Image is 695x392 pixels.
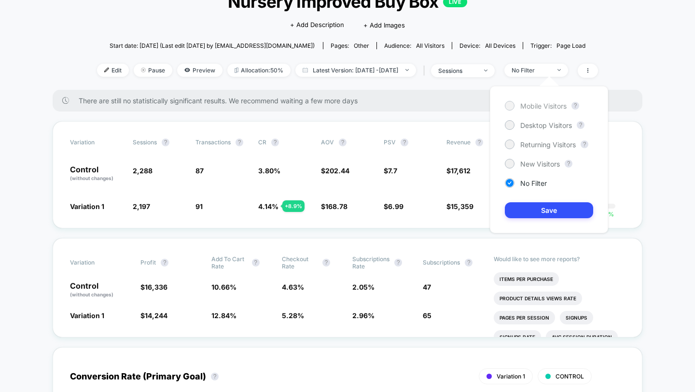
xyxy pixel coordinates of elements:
[70,311,104,320] span: Variation 1
[321,167,349,175] span: $
[557,69,561,71] img: end
[79,97,623,105] span: There are still no statistically significant results. We recommend waiting a few more days
[484,70,487,71] img: end
[485,42,515,49] span: all devices
[494,330,541,344] li: Signups Rate
[363,21,405,29] span: + Add Images
[140,259,156,266] span: Profit
[556,373,584,380] span: CONTROL
[512,67,550,74] div: No Filter
[546,330,618,344] li: Avg Session Duration
[161,259,168,266] button: ?
[290,20,344,30] span: + Add Description
[235,68,238,73] img: rebalance
[140,283,167,291] span: $
[195,202,203,210] span: 91
[227,64,291,77] span: Allocation: 50%
[252,259,260,266] button: ?
[405,69,409,71] img: end
[394,259,402,266] button: ?
[520,179,547,187] span: No Filter
[162,139,169,146] button: ?
[388,167,397,175] span: 7.7
[70,175,113,181] span: (without changes)
[384,167,397,175] span: $
[195,139,231,146] span: Transactions
[451,167,471,175] span: 17,612
[505,202,593,218] button: Save
[520,121,572,129] span: Desktop Visitors
[282,200,305,212] div: + 8.9 %
[133,167,153,175] span: 2,288
[211,255,247,270] span: Add To Cart Rate
[494,292,582,305] li: Product Details Views Rate
[446,167,471,175] span: $
[321,202,347,210] span: $
[530,42,585,49] div: Trigger:
[140,311,167,320] span: $
[497,373,525,380] span: Variation 1
[384,139,396,146] span: PSV
[494,311,555,324] li: Pages Per Session
[452,42,523,49] span: Device:
[494,255,625,263] p: Would like to see more reports?
[325,167,349,175] span: 202.44
[475,139,483,146] button: ?
[451,202,473,210] span: 15,359
[195,167,204,175] span: 87
[352,311,375,320] span: 2.96 %
[339,139,347,146] button: ?
[104,68,109,72] img: edit
[282,283,304,291] span: 4.63 %
[560,311,593,324] li: Signups
[133,139,157,146] span: Sessions
[110,42,315,49] span: Start date: [DATE] (Last edit [DATE] by [EMAIL_ADDRESS][DOMAIN_NAME])
[258,167,280,175] span: 3.80 %
[421,64,431,78] span: |
[70,139,123,146] span: Variation
[352,283,375,291] span: 2.05 %
[70,202,104,210] span: Variation 1
[556,42,585,49] span: Page Load
[70,292,113,297] span: (without changes)
[520,160,560,168] span: New Visitors
[325,202,347,210] span: 168.78
[133,202,150,210] span: 2,197
[236,139,243,146] button: ?
[97,64,129,77] span: Edit
[321,139,334,146] span: AOV
[438,67,477,74] div: sessions
[141,68,146,72] img: end
[70,166,123,182] p: Control
[211,373,219,380] button: ?
[352,255,389,270] span: Subscriptions Rate
[303,68,308,72] img: calendar
[177,64,222,77] span: Preview
[258,139,266,146] span: CR
[577,121,584,129] button: ?
[70,255,123,270] span: Variation
[520,140,576,149] span: Returning Visitors
[354,42,369,49] span: other
[384,202,403,210] span: $
[388,202,403,210] span: 6.99
[384,42,445,49] div: Audience:
[581,140,588,148] button: ?
[70,282,131,298] p: Control
[446,202,473,210] span: $
[416,42,445,49] span: All Visitors
[446,139,471,146] span: Revenue
[565,160,572,168] button: ?
[520,102,567,110] span: Mobile Visitors
[494,272,559,286] li: Items Per Purchase
[295,64,416,77] span: Latest Version: [DATE] - [DATE]
[211,311,236,320] span: 12.84 %
[258,202,278,210] span: 4.14 %
[423,259,460,266] span: Subscriptions
[423,283,431,291] span: 47
[145,283,167,291] span: 16,336
[322,259,330,266] button: ?
[282,255,318,270] span: Checkout Rate
[423,311,431,320] span: 65
[282,311,304,320] span: 5.28 %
